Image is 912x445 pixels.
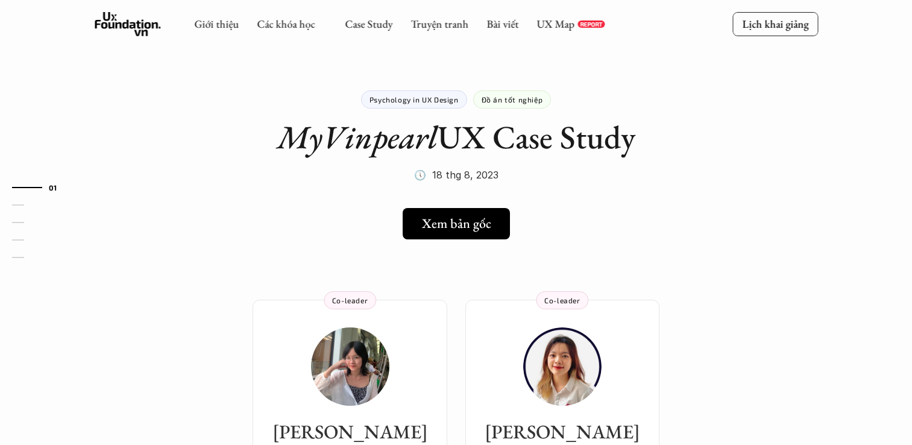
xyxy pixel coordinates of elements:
[403,208,510,239] a: Xem bản gốc
[257,17,315,31] a: Các khóa học
[477,420,647,443] h3: [PERSON_NAME]
[277,116,438,158] em: MyVinpearl
[482,95,543,104] p: Đồ án tốt nghiệp
[410,17,468,31] a: Truyện tranh
[194,17,239,31] a: Giới thiệu
[414,166,498,184] p: 🕔 18 thg 8, 2023
[544,296,580,305] p: Co-leader
[345,17,392,31] a: Case Study
[370,95,459,104] p: Psychology in UX Design
[332,296,368,305] p: Co-leader
[422,216,491,232] h5: Xem bản gốc
[277,118,635,157] h1: UX Case Study
[265,420,435,443] h3: [PERSON_NAME]
[12,180,69,195] a: 01
[577,21,605,28] a: REPORT
[732,12,818,36] a: Lịch khai giảng
[486,17,518,31] a: Bài viết
[49,183,57,192] strong: 01
[580,21,602,28] p: REPORT
[742,17,808,31] p: Lịch khai giảng
[536,17,574,31] a: UX Map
